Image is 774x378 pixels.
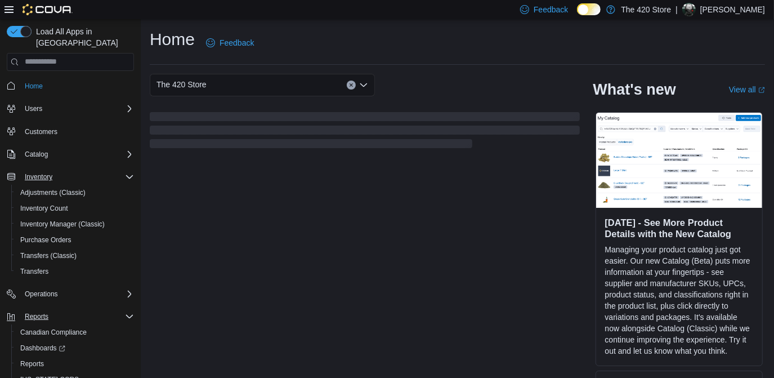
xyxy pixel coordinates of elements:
a: View allExternal link [729,85,765,94]
a: Adjustments (Classic) [16,186,90,199]
button: Users [20,102,47,115]
a: Customers [20,125,62,139]
span: Inventory [20,170,134,184]
p: The 420 Store [621,3,671,16]
button: Canadian Compliance [11,324,138,340]
span: Canadian Compliance [16,326,134,339]
p: [PERSON_NAME] [700,3,765,16]
a: Reports [16,357,48,371]
span: Operations [25,290,58,299]
span: Inventory Manager (Classic) [20,220,105,229]
span: Canadian Compliance [20,328,87,337]
span: Reports [25,312,48,321]
span: The 420 Store [156,78,207,91]
button: Operations [2,286,138,302]
span: Transfers [16,265,134,278]
span: Catalog [20,148,134,161]
h3: [DATE] - See More Product Details with the New Catalog [605,217,753,239]
button: Inventory Count [11,201,138,216]
button: Catalog [2,146,138,162]
span: Purchase Orders [20,235,71,244]
p: Managing your product catalog just got easier. Our new Catalog (Beta) puts more information at yo... [605,244,753,357]
a: Purchase Orders [16,233,76,247]
span: Inventory Count [20,204,68,213]
button: Purchase Orders [11,232,138,248]
span: Operations [20,287,134,301]
button: Inventory Manager (Classic) [11,216,138,232]
span: Home [25,82,43,91]
button: Open list of options [359,81,368,90]
a: Transfers (Classic) [16,249,81,263]
a: Dashboards [11,340,138,356]
span: Catalog [25,150,48,159]
a: Feedback [202,32,258,54]
span: Users [25,104,42,113]
span: Home [20,79,134,93]
span: Reports [20,310,134,323]
span: Customers [25,127,57,136]
button: Reports [20,310,53,323]
span: Transfers [20,267,48,276]
span: Transfers (Classic) [20,251,77,260]
button: Home [2,78,138,94]
div: Jeroen Brasz [682,3,696,16]
span: Users [20,102,134,115]
a: Dashboards [16,341,70,355]
span: Feedback [534,4,568,15]
input: Dark Mode [577,3,601,15]
a: Inventory Count [16,202,73,215]
span: Load All Apps in [GEOGRAPHIC_DATA] [32,26,134,48]
button: Operations [20,287,62,301]
span: Transfers (Classic) [16,249,134,263]
span: Adjustments (Classic) [16,186,134,199]
button: Clear input [347,81,356,90]
span: Loading [150,114,580,150]
span: Dark Mode [577,15,578,16]
svg: External link [758,87,765,94]
button: Transfers (Classic) [11,248,138,264]
span: Adjustments (Classic) [20,188,86,197]
span: Inventory Count [16,202,134,215]
button: Transfers [11,264,138,279]
h2: What's new [593,81,676,99]
button: Customers [2,123,138,140]
span: Purchase Orders [16,233,134,247]
span: Dashboards [16,341,134,355]
button: Users [2,101,138,117]
span: Reports [20,359,44,368]
span: Dashboards [20,344,65,353]
button: Adjustments (Classic) [11,185,138,201]
h1: Home [150,28,195,51]
button: Reports [2,309,138,324]
a: Inventory Manager (Classic) [16,217,109,231]
span: Reports [16,357,134,371]
button: Inventory [2,169,138,185]
img: Cova [23,4,73,15]
a: Transfers [16,265,53,278]
button: Catalog [20,148,52,161]
span: Inventory Manager (Classic) [16,217,134,231]
a: Home [20,79,47,93]
span: Customers [20,124,134,139]
button: Reports [11,356,138,372]
a: Canadian Compliance [16,326,91,339]
span: Feedback [220,37,254,48]
button: Inventory [20,170,57,184]
span: Inventory [25,172,52,181]
p: | [675,3,678,16]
